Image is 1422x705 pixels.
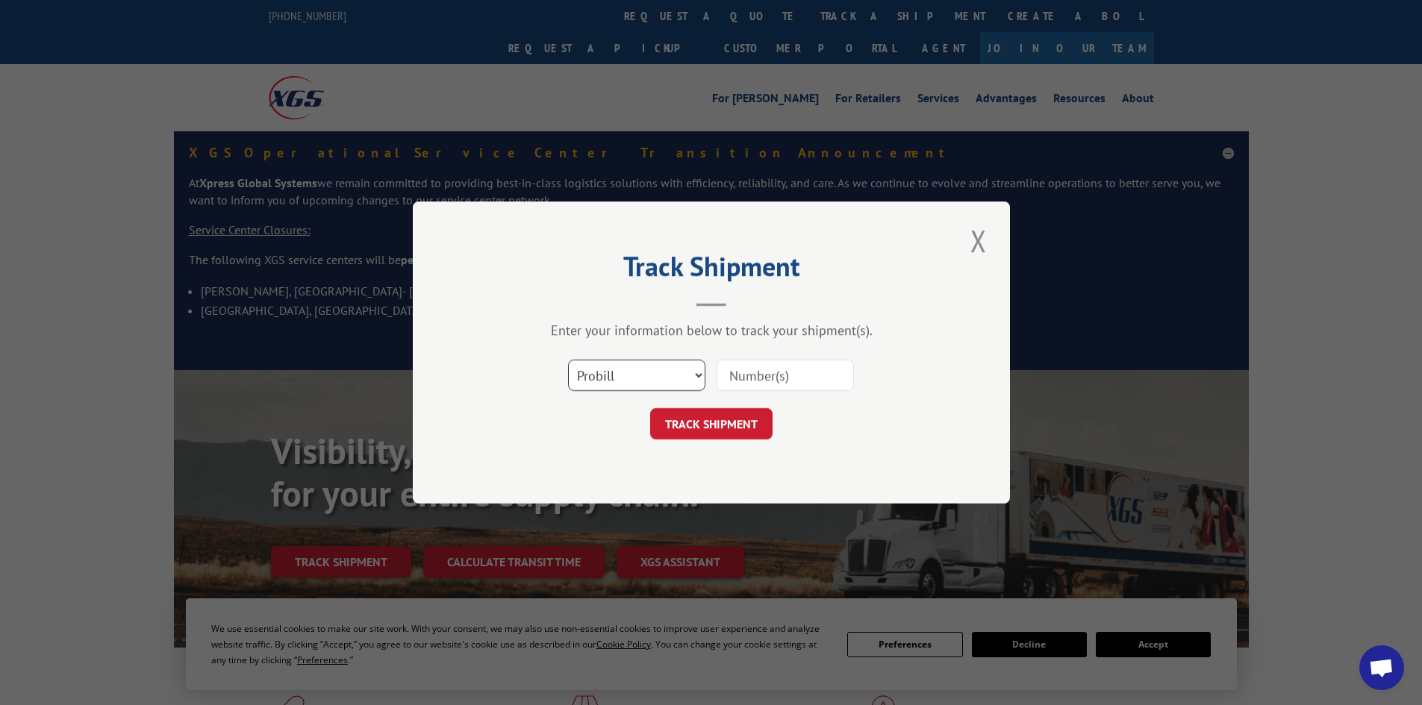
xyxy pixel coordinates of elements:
a: Open chat [1359,645,1404,690]
div: Enter your information below to track your shipment(s). [487,322,935,339]
button: Close modal [966,220,991,261]
button: TRACK SHIPMENT [650,408,773,439]
input: Number(s) [717,360,854,391]
h2: Track Shipment [487,256,935,284]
